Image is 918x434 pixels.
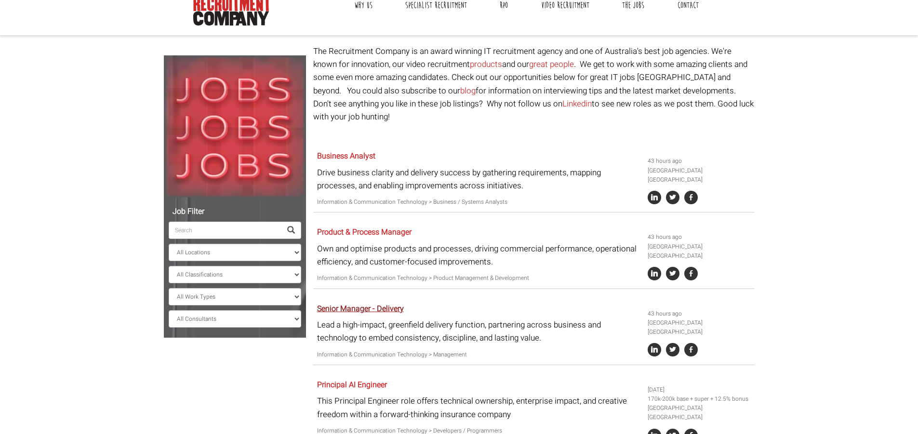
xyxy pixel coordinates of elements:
li: [GEOGRAPHIC_DATA] [GEOGRAPHIC_DATA] [648,318,751,337]
p: Own and optimise products and processes, driving commercial performance, operational efficiency, ... [317,242,640,268]
a: products [470,58,502,70]
a: Principal AI Engineer [317,379,387,391]
p: This Principal Engineer role offers technical ownership, enterprise impact, and creative freedom ... [317,395,640,421]
li: 170k-200k base + super + 12.5% bonus [648,395,751,404]
li: [GEOGRAPHIC_DATA] [GEOGRAPHIC_DATA] [648,166,751,184]
li: [GEOGRAPHIC_DATA] [GEOGRAPHIC_DATA] [648,242,751,261]
p: The Recruitment Company is an award winning IT recruitment agency and one of Australia's best job... [313,45,754,123]
p: Information & Communication Technology > Business / Systems Analysts [317,197,640,207]
li: 43 hours ago [648,309,751,318]
p: Information & Communication Technology > Product Management & Development [317,274,640,283]
a: Product & Process Manager [317,226,412,238]
a: blog [460,85,476,97]
a: Senior Manager - Delivery [317,303,404,315]
li: [DATE] [648,385,751,395]
input: Search [169,222,281,239]
a: great people [529,58,574,70]
p: Information & Communication Technology > Management [317,350,640,359]
p: Drive business clarity and delivery success by gathering requirements, mapping processes, and ena... [317,166,640,192]
h5: Job Filter [169,208,301,216]
a: Linkedin [562,98,592,110]
img: Jobs, Jobs, Jobs [164,55,306,197]
li: 43 hours ago [648,157,751,166]
p: Lead a high-impact, greenfield delivery function, partnering across business and technology to em... [317,318,640,344]
a: Business Analyst [317,150,375,162]
li: [GEOGRAPHIC_DATA] [GEOGRAPHIC_DATA] [648,404,751,422]
li: 43 hours ago [648,233,751,242]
